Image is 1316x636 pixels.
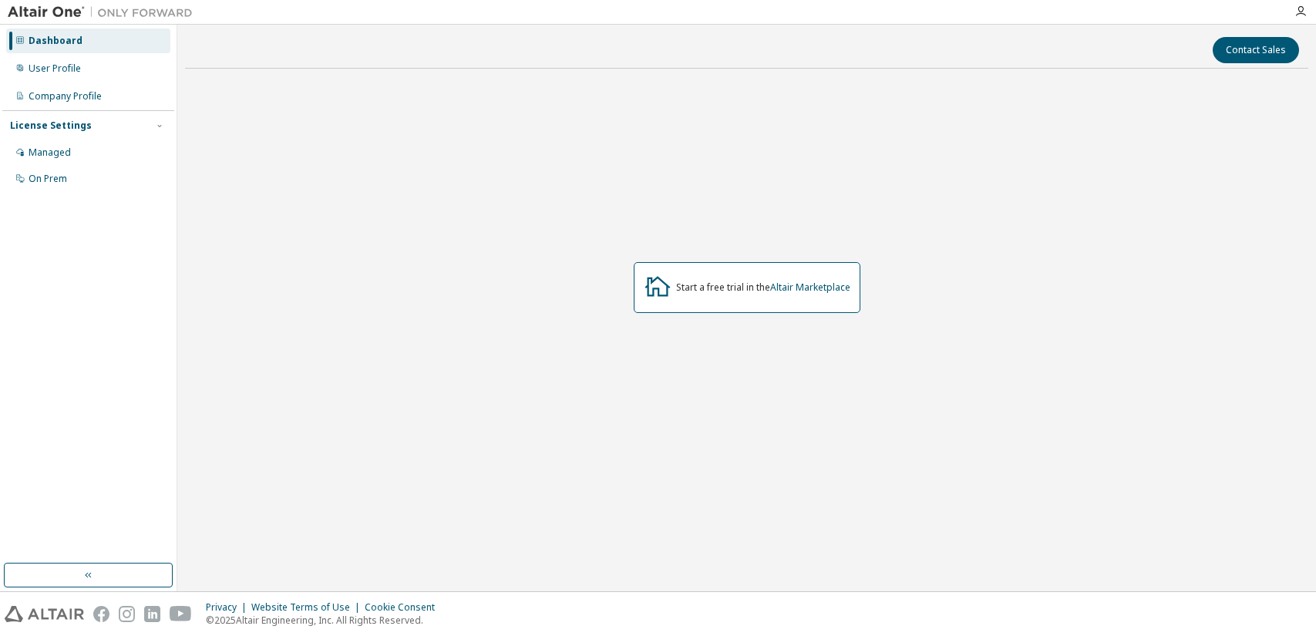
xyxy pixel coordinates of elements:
[206,614,444,627] p: © 2025 Altair Engineering, Inc. All Rights Reserved.
[8,5,200,20] img: Altair One
[770,281,850,294] a: Altair Marketplace
[29,62,81,75] div: User Profile
[29,90,102,103] div: Company Profile
[5,606,84,622] img: altair_logo.svg
[170,606,192,622] img: youtube.svg
[676,281,850,294] div: Start a free trial in the
[93,606,109,622] img: facebook.svg
[29,173,67,185] div: On Prem
[144,606,160,622] img: linkedin.svg
[29,35,82,47] div: Dashboard
[119,606,135,622] img: instagram.svg
[206,601,251,614] div: Privacy
[251,601,365,614] div: Website Terms of Use
[10,119,92,132] div: License Settings
[29,146,71,159] div: Managed
[1213,37,1299,63] button: Contact Sales
[365,601,444,614] div: Cookie Consent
